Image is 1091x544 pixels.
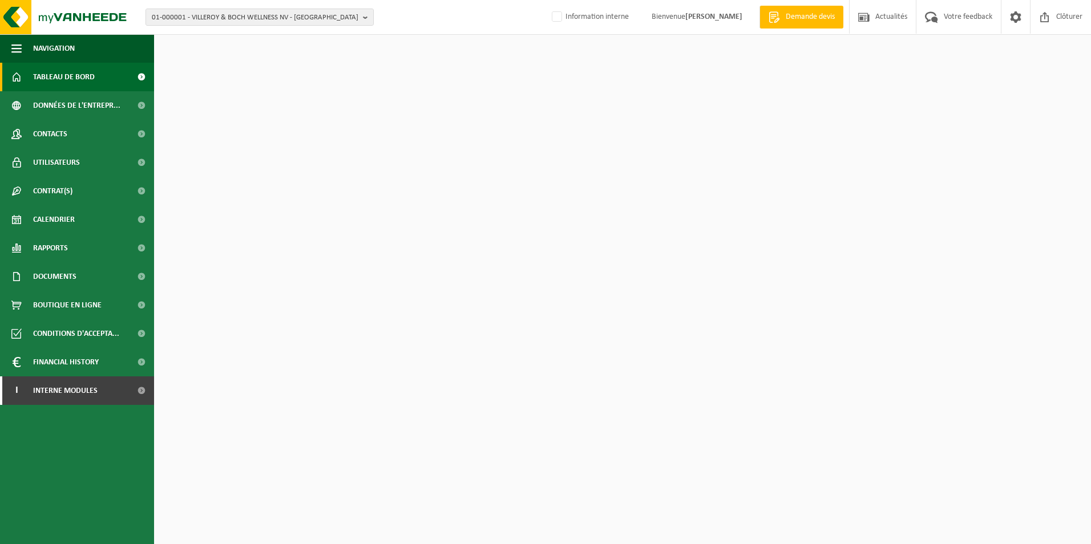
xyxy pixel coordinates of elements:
[33,91,120,120] span: Données de l'entrepr...
[33,148,80,177] span: Utilisateurs
[33,319,119,348] span: Conditions d'accepta...
[33,34,75,63] span: Navigation
[33,234,68,262] span: Rapports
[33,205,75,234] span: Calendrier
[33,120,67,148] span: Contacts
[33,348,99,376] span: Financial History
[783,11,838,23] span: Demande devis
[146,9,374,26] button: 01-000001 - VILLEROY & BOCH WELLNESS NV - [GEOGRAPHIC_DATA]
[549,9,629,26] label: Information interne
[33,376,98,405] span: Interne modules
[33,291,102,319] span: Boutique en ligne
[685,13,742,21] strong: [PERSON_NAME]
[33,262,76,291] span: Documents
[11,376,22,405] span: I
[152,9,358,26] span: 01-000001 - VILLEROY & BOCH WELLNESS NV - [GEOGRAPHIC_DATA]
[759,6,843,29] a: Demande devis
[33,63,95,91] span: Tableau de bord
[33,177,72,205] span: Contrat(s)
